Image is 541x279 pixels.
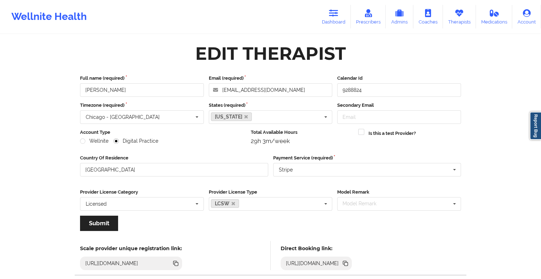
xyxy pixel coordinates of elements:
[443,5,476,28] a: Therapists
[279,167,293,172] div: Stripe
[80,83,204,97] input: Full name
[80,245,182,252] h5: Scale provider unique registration link:
[209,83,333,97] input: Email address
[512,5,541,28] a: Account
[413,5,443,28] a: Coaches
[368,130,416,137] label: Is this a test Provider?
[83,260,141,267] div: [URL][DOMAIN_NAME]
[80,129,246,136] label: Account Type
[530,112,541,140] a: Report Bug
[337,102,461,109] label: Secondary Email
[351,5,386,28] a: Prescribers
[386,5,413,28] a: Admins
[209,189,333,196] label: Provider License Type
[476,5,513,28] a: Medications
[80,102,204,109] label: Timezone (required)
[80,189,204,196] label: Provider License Category
[281,245,352,252] h5: Direct Booking link:
[80,216,118,231] button: Submit
[80,75,204,82] label: Full name (required)
[337,83,461,97] input: Calendar Id
[80,138,108,144] label: Wellnite
[195,42,346,65] div: Edit Therapist
[86,201,107,206] div: Licensed
[80,154,268,162] label: Country Of Residence
[273,154,461,162] label: Payment Service (required)
[86,115,160,120] div: Chicago - [GEOGRAPHIC_DATA]
[251,129,354,136] label: Total Available Hours
[211,199,239,208] a: LCSW
[337,189,461,196] label: Model Remark
[113,138,158,144] label: Digital Practice
[283,260,342,267] div: [URL][DOMAIN_NAME]
[337,75,461,82] label: Calendar Id
[209,75,333,82] label: Email (required)
[317,5,351,28] a: Dashboard
[341,200,387,208] div: Model Remark
[209,102,333,109] label: States (required)
[211,112,252,121] a: [US_STATE]
[251,137,354,144] div: 29h 3m/week
[337,110,461,124] input: Email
